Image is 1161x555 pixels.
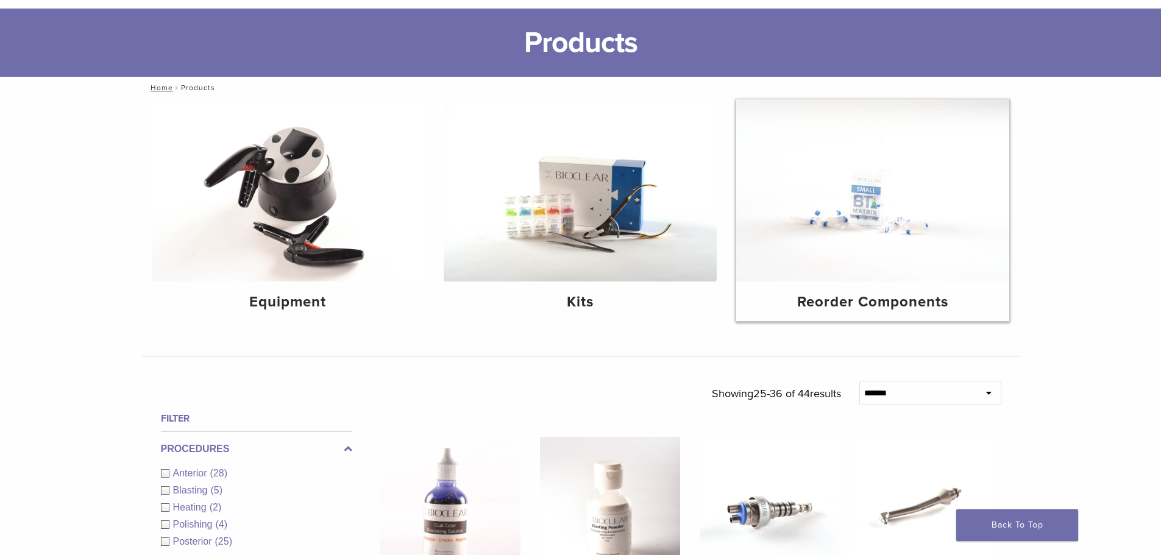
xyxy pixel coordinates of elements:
[210,502,222,512] span: (2)
[444,99,717,321] a: Kits
[162,291,415,313] h4: Equipment
[142,77,1020,99] nav: Products
[173,485,211,495] span: Blasting
[210,485,222,495] span: (5)
[753,387,810,400] span: 25-36 of 44
[746,291,999,313] h4: Reorder Components
[173,502,210,512] span: Heating
[444,99,717,281] img: Kits
[173,536,215,546] span: Posterior
[147,83,173,92] a: Home
[173,519,216,529] span: Polishing
[161,411,352,426] h4: Filter
[956,509,1078,541] a: Back To Top
[210,468,227,478] span: (28)
[173,85,181,91] span: /
[215,519,227,529] span: (4)
[173,468,210,478] span: Anterior
[215,536,232,546] span: (25)
[712,381,841,406] p: Showing results
[736,99,1009,321] a: Reorder Components
[453,291,707,313] h4: Kits
[736,99,1009,281] img: Reorder Components
[161,442,352,456] label: Procedures
[152,99,425,321] a: Equipment
[152,99,425,281] img: Equipment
